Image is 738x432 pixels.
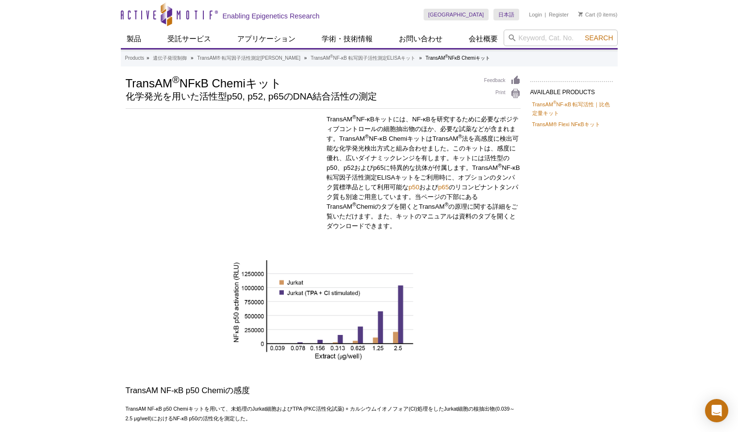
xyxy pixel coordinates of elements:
[311,54,415,63] a: TransAM®NF-κB 転写因子活性測定ELISAキット
[553,100,557,105] sup: ®
[197,54,300,63] a: TransAM® 転写因子活性測定[PERSON_NAME]
[126,406,515,421] span: TransAM NF-κB p50 Chemiキットを用いて、未処理のJurkat細胞およびTPA (PKC活性化試薬) + カルシウムイオノフォア(CI)処理をしたJurkat細胞の核抽出物(...
[231,30,301,48] a: アプリケーション
[162,30,217,48] a: 受託サービス
[578,11,595,18] a: Cart
[172,74,180,85] sup: ®
[484,75,521,86] a: Feedback
[529,11,542,18] a: Login
[484,88,521,99] a: Print
[419,55,422,61] li: »
[223,12,320,20] h2: Enabling Epigenetics Research
[532,120,600,129] a: TransAM® Flexi NFκBキット
[424,9,489,20] a: [GEOGRAPHIC_DATA]
[126,92,475,101] h2: 化学発光を用いた活性型p50, p52, p65のDNA結合活性の測定
[444,201,448,207] sup: ®
[426,55,490,61] li: TransAM NFκB Chemiキット
[705,399,728,422] div: Open Intercom Messenger
[582,33,616,42] button: Search
[493,9,519,20] a: 日本語
[463,30,504,48] a: 会社概要
[125,54,144,63] a: Products
[126,385,521,397] h3: TransAM NF-κB p50 Chemiの感度
[121,30,147,48] a: 製品
[153,54,187,63] a: 遺伝子発現制御
[532,100,611,117] a: TransAM®NF-κB 転写活性｜比色定量キット
[445,54,448,59] sup: ®
[191,55,194,61] li: »
[458,133,462,139] sup: ®
[393,30,448,48] a: お問い合わせ
[578,12,583,17] img: Your Cart
[327,115,521,231] p: TransAM NF-κBキットには、NF-κBを研究するために必要なポジティブコントロールの細胞抽出物のほか、必要な試薬などが含まれます。TransAM NF-κB ChemiキットはTran...
[498,163,502,168] sup: ®
[438,183,449,191] a: p65
[504,30,618,46] input: Keyword, Cat. No.
[409,183,419,191] a: p50
[330,54,333,59] sup: ®
[232,260,413,361] img: TransAM NFkB p50 Chemi sensitivity
[585,34,613,42] span: Search
[530,81,613,99] h2: AVAILABLE PRODUCTS
[352,201,356,207] sup: ®
[365,133,369,139] sup: ®
[126,75,475,90] h1: TransAM NFκB Chemiキット
[578,9,618,20] li: (0 items)
[316,30,378,48] a: 学術・技術情報
[549,11,569,18] a: Register
[147,55,149,61] li: »
[352,114,356,120] sup: ®
[304,55,307,61] li: »
[545,9,546,20] li: |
